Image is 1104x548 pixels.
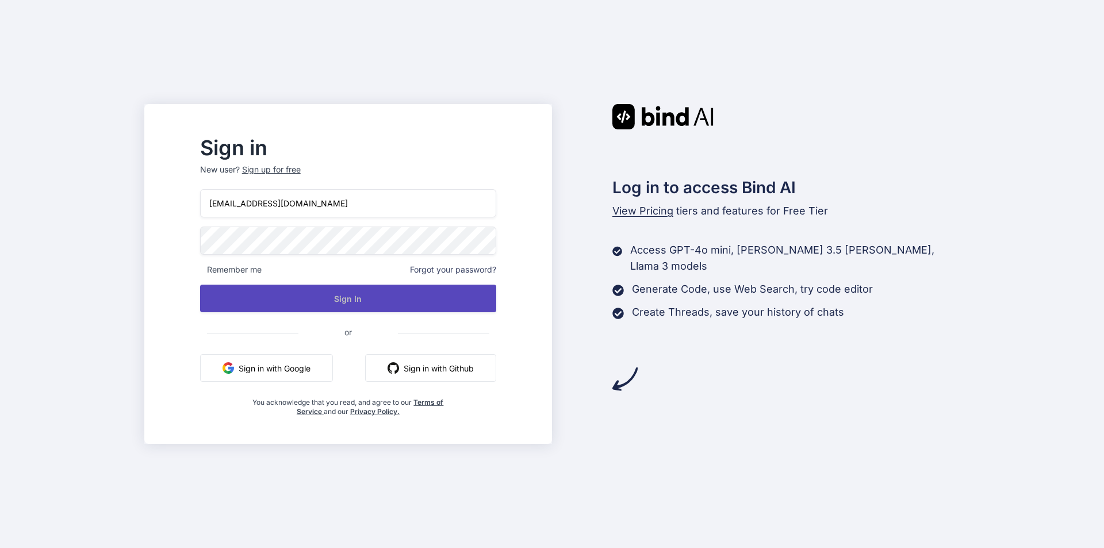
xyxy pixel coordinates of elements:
span: View Pricing [612,205,673,217]
p: tiers and features for Free Tier [612,203,960,219]
img: github [388,362,399,374]
h2: Log in to access Bind AI [612,175,960,200]
div: You acknowledge that you read, and agree to our and our [250,391,447,416]
a: Privacy Policy. [350,407,400,416]
button: Sign in with Google [200,354,333,382]
button: Sign In [200,285,496,312]
img: google [223,362,234,374]
h2: Sign in [200,139,496,157]
span: Remember me [200,264,262,275]
button: Sign in with Github [365,354,496,382]
p: Generate Code, use Web Search, try code editor [632,281,873,297]
a: Terms of Service [297,398,444,416]
p: Access GPT-4o mini, [PERSON_NAME] 3.5 [PERSON_NAME], Llama 3 models [630,242,960,274]
p: New user? [200,164,496,189]
input: Login or Email [200,189,496,217]
img: Bind AI logo [612,104,714,129]
img: arrow [612,366,638,392]
span: Forgot your password? [410,264,496,275]
p: Create Threads, save your history of chats [632,304,844,320]
div: Sign up for free [242,164,301,175]
span: or [298,318,398,346]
